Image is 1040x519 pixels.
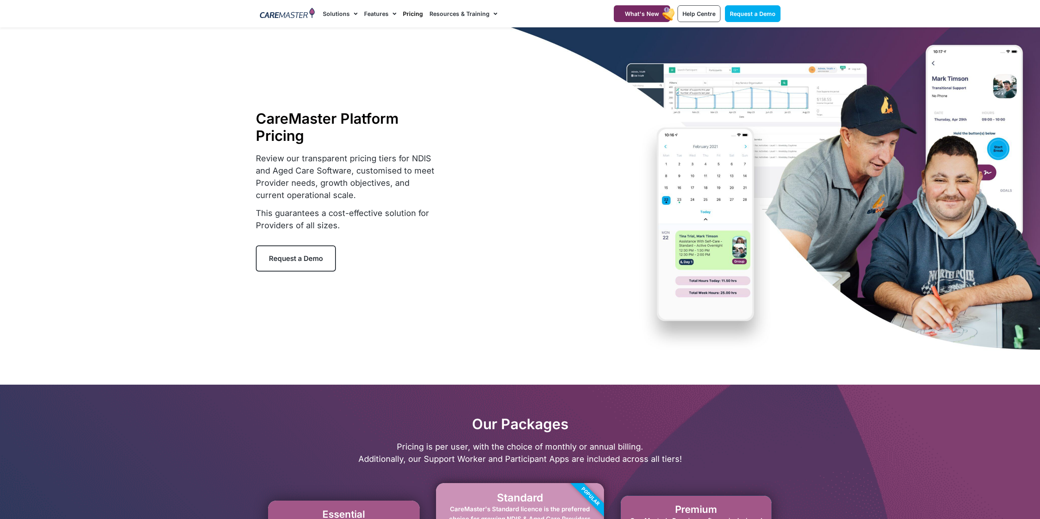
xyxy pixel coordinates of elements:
[269,254,323,263] span: Request a Demo
[256,415,785,432] h2: Our Packages
[730,10,776,17] span: Request a Demo
[256,152,437,201] p: Review our transparent pricing tiers for NDIS and Aged Care Software, customised to meet Provider...
[444,491,596,504] h2: Standard
[260,8,315,20] img: CareMaster Logo
[725,5,781,22] a: Request a Demo
[614,5,670,22] a: What's New
[682,10,716,17] span: Help Centre
[256,207,437,232] p: This guarantees a cost-effective solution for Providers of all sizes.
[625,10,659,17] span: What's New
[256,441,785,465] p: Pricing is per user, with the choice of monthly or annual billing. Additionally, our Support Work...
[256,245,336,272] a: Request a Demo
[629,504,763,516] h2: Premium
[256,110,437,144] h1: CareMaster Platform Pricing
[678,5,720,22] a: Help Centre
